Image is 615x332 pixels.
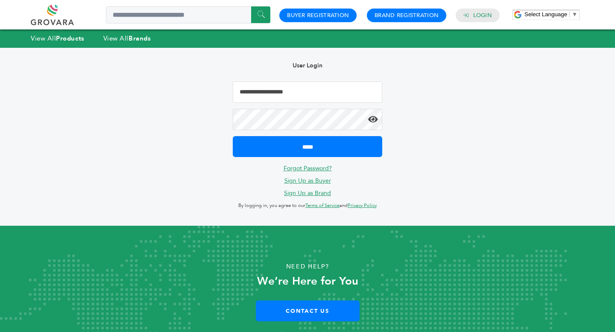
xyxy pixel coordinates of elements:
[524,11,577,17] a: Select Language​
[348,202,377,209] a: Privacy Policy
[233,109,382,130] input: Password
[129,34,151,43] strong: Brands
[287,12,349,19] a: Buyer Registration
[572,11,577,17] span: ▼
[56,34,84,43] strong: Products
[284,177,331,185] a: Sign Up as Buyer
[233,201,382,211] p: By logging in, you agree to our and
[106,6,270,23] input: Search a product or brand...
[233,82,382,103] input: Email Address
[284,189,331,197] a: Sign Up as Brand
[103,34,151,43] a: View AllBrands
[257,274,358,289] strong: We’re Here for You
[569,11,570,17] span: ​
[31,34,85,43] a: View AllProducts
[31,260,584,273] p: Need Help?
[293,61,322,70] b: User Login
[524,11,567,17] span: Select Language
[473,12,492,19] a: Login
[256,300,360,321] a: Contact Us
[305,202,340,209] a: Terms of Service
[375,12,439,19] a: Brand Registration
[284,164,332,172] a: Forgot Password?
